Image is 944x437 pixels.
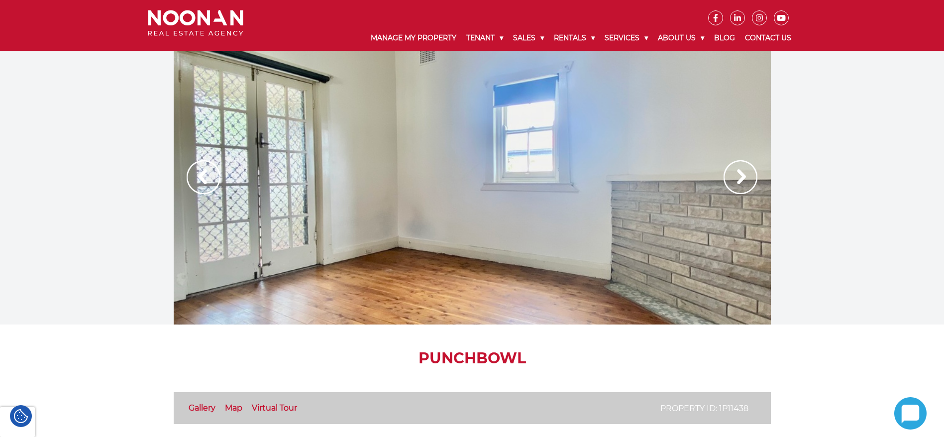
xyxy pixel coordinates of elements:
[461,25,508,51] a: Tenant
[252,403,297,413] a: Virtual Tour
[600,25,653,51] a: Services
[709,25,740,51] a: Blog
[148,10,243,36] img: Noonan Real Estate Agency
[740,25,796,51] a: Contact Us
[187,160,220,194] img: Arrow slider
[189,403,215,413] a: Gallery
[366,25,461,51] a: Manage My Property
[174,349,771,367] h1: Punchbowl
[225,403,242,413] a: Map
[10,405,32,427] div: Cookie Settings
[549,25,600,51] a: Rentals
[653,25,709,51] a: About Us
[508,25,549,51] a: Sales
[724,160,757,194] img: Arrow slider
[660,402,748,415] p: Property ID: 1P11438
